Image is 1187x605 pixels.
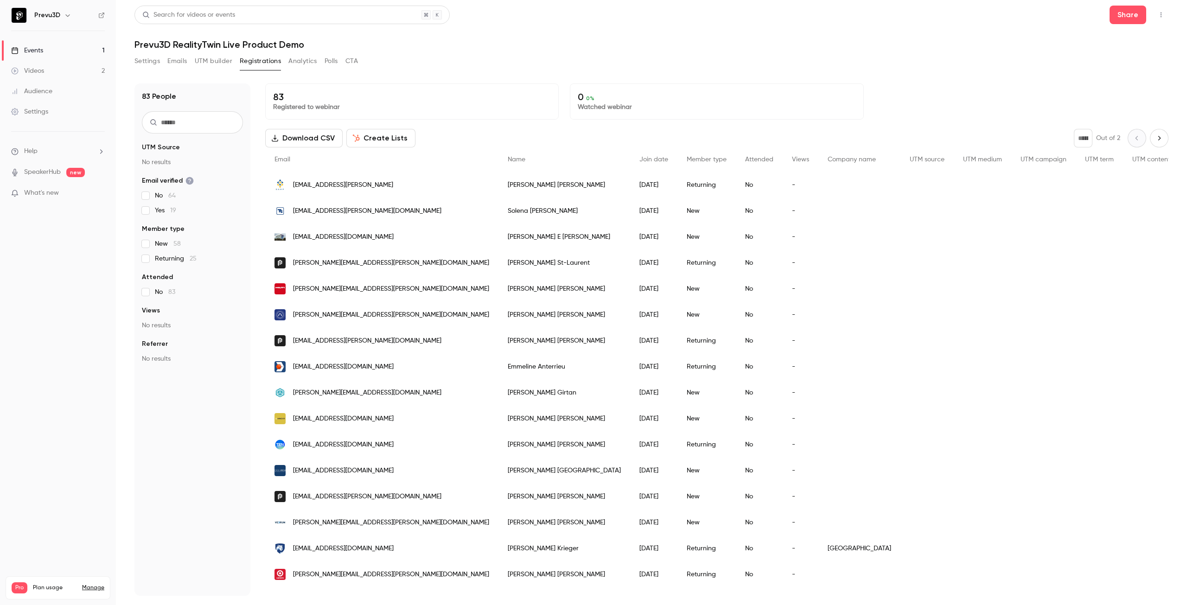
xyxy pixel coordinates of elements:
div: Solena [PERSON_NAME] [498,198,630,224]
span: No [155,287,175,297]
button: Analytics [288,54,317,69]
img: prevu3d.com [274,491,286,502]
span: UTM Source [142,143,180,152]
span: [PERSON_NAME][EMAIL_ADDRESS][PERSON_NAME][DOMAIN_NAME] [293,258,489,268]
div: [DATE] [630,406,677,432]
button: Polls [325,54,338,69]
button: CTA [345,54,358,69]
span: [EMAIL_ADDRESS][PERSON_NAME][DOMAIN_NAME] [293,492,441,502]
div: New [677,406,736,432]
h1: Prevu3D RealityTwin Live Product Demo [134,39,1168,50]
span: [EMAIL_ADDRESS][DOMAIN_NAME] [293,414,394,424]
div: [PERSON_NAME] [PERSON_NAME] [498,561,630,587]
img: samp.ai [274,179,286,191]
span: new [66,168,85,177]
div: New [677,224,736,250]
span: 19 [170,207,176,214]
p: 83 [273,91,551,102]
span: UTM term [1085,156,1114,163]
div: No [736,432,783,458]
div: No [736,172,783,198]
div: [DATE] [630,276,677,302]
div: No [736,276,783,302]
div: No [736,250,783,276]
span: UTM medium [963,156,1002,163]
div: - [783,302,818,328]
button: Share [1110,6,1146,24]
div: No [736,406,783,432]
span: [EMAIL_ADDRESS][DOMAIN_NAME] [293,232,394,242]
div: - [783,406,818,432]
div: [PERSON_NAME] [PERSON_NAME] [498,406,630,432]
img: Prevu3D [12,8,26,23]
span: [EMAIL_ADDRESS][DOMAIN_NAME] [293,362,394,372]
img: veerum.com [274,517,286,528]
div: Events [11,46,43,55]
button: Download CSV [265,129,343,147]
div: No [736,458,783,484]
img: mydigitalbuildings.com [274,361,286,372]
span: Company name [828,156,876,163]
div: [PERSON_NAME] [PERSON_NAME] [498,484,630,509]
img: stellantis.com [274,309,286,320]
div: No [736,535,783,561]
div: New [677,198,736,224]
div: No [736,484,783,509]
img: mincka.com.au [274,413,286,424]
div: [DATE] [630,432,677,458]
span: Views [142,306,160,315]
h1: 83 People [142,91,176,102]
a: Manage [82,584,104,592]
div: No [736,302,783,328]
div: Videos [11,66,44,76]
div: [PERSON_NAME] Krieger [498,535,630,561]
div: - [783,224,818,250]
div: New [677,509,736,535]
div: [DATE] [630,509,677,535]
span: Returning [155,254,197,263]
span: Email verified [142,176,194,185]
div: New [677,458,736,484]
div: Returning [677,561,736,587]
div: Audience [11,87,52,96]
div: - [783,380,818,406]
div: - [783,328,818,354]
div: Returning [677,432,736,458]
span: [PERSON_NAME][EMAIL_ADDRESS][PERSON_NAME][DOMAIN_NAME] [293,284,489,294]
div: [PERSON_NAME] [PERSON_NAME] [498,509,630,535]
div: - [783,458,818,484]
span: 64 [168,192,176,199]
div: Returning [677,250,736,276]
span: [PERSON_NAME][EMAIL_ADDRESS][PERSON_NAME][DOMAIN_NAME] [293,518,489,528]
div: [PERSON_NAME] E [PERSON_NAME] [498,224,630,250]
div: [PERSON_NAME] [PERSON_NAME] [498,276,630,302]
div: [DATE] [630,172,677,198]
div: [PERSON_NAME] Girtan [498,380,630,406]
span: [EMAIL_ADDRESS][DOMAIN_NAME] [293,440,394,450]
span: New [155,239,181,248]
span: What's new [24,188,59,198]
div: [PERSON_NAME] [PERSON_NAME] [498,302,630,328]
div: No [736,354,783,380]
div: [DATE] [630,484,677,509]
div: [PERSON_NAME] St-Laurent [498,250,630,276]
a: SpeakerHub [24,167,61,177]
span: No [155,191,176,200]
div: New [677,276,736,302]
span: [PERSON_NAME][EMAIL_ADDRESS][PERSON_NAME][DOMAIN_NAME] [293,570,489,580]
span: Attended [745,156,773,163]
span: Pro [12,582,27,593]
span: Join date [639,156,668,163]
span: Help [24,146,38,156]
div: [DATE] [630,328,677,354]
div: Returning [677,354,736,380]
span: Referrer [142,339,168,349]
div: - [783,198,818,224]
button: Next page [1150,129,1168,147]
div: Search for videos or events [142,10,235,20]
div: No [736,198,783,224]
p: Registered to webinar [273,102,551,112]
div: [DATE] [630,380,677,406]
div: Returning [677,172,736,198]
span: UTM content [1132,156,1170,163]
